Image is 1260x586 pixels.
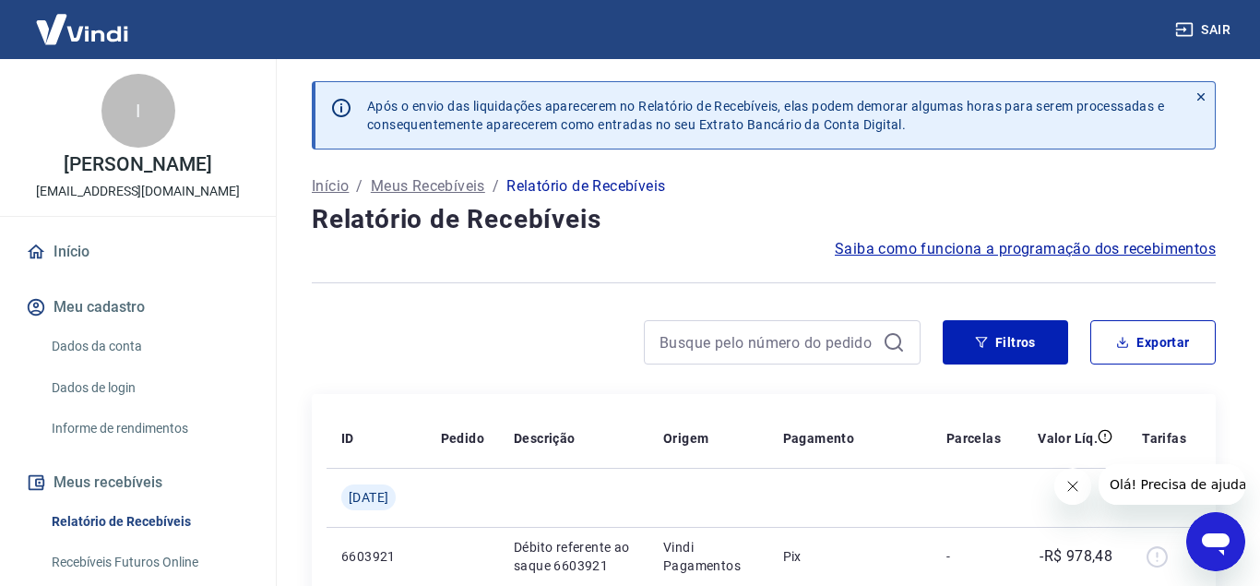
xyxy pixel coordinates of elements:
[22,462,254,503] button: Meus recebíveis
[946,429,1001,448] p: Parcelas
[341,429,354,448] p: ID
[1054,468,1091,505] iframe: Fechar mensagem
[835,238,1216,260] a: Saiba como funciona a programação dos recebimentos
[1040,545,1112,568] p: -R$ 978,48
[514,429,576,448] p: Descrição
[64,155,211,174] p: [PERSON_NAME]
[663,538,754,575] p: Vindi Pagamentos
[1090,320,1216,365] button: Exportar
[946,547,1001,566] p: -
[44,328,254,365] a: Dados da conta
[1186,512,1245,571] iframe: Botão para abrir a janela de mensagens
[1142,429,1186,448] p: Tarifas
[312,201,1216,238] h4: Relatório de Recebíveis
[312,175,349,197] a: Início
[663,429,708,448] p: Origem
[36,182,240,201] p: [EMAIL_ADDRESS][DOMAIN_NAME]
[514,538,634,575] p: Débito referente ao saque 6603921
[341,547,411,566] p: 6603921
[22,1,142,57] img: Vindi
[1038,429,1098,448] p: Valor Líq.
[44,503,254,541] a: Relatório de Recebíveis
[44,410,254,448] a: Informe de rendimentos
[1171,13,1238,47] button: Sair
[506,175,665,197] p: Relatório de Recebíveis
[493,175,499,197] p: /
[22,287,254,328] button: Meu cadastro
[22,232,254,272] a: Início
[943,320,1068,365] button: Filtros
[783,429,855,448] p: Pagamento
[349,488,388,507] span: [DATE]
[11,13,155,28] span: Olá! Precisa de ajuda?
[660,329,875,356] input: Busque pelo número do pedido
[371,175,485,197] a: Meus Recebíveis
[101,74,175,148] div: I
[783,547,917,566] p: Pix
[367,97,1164,134] p: Após o envio das liquidações aparecerem no Relatório de Recebíveis, elas podem demorar algumas ho...
[441,429,484,448] p: Pedido
[44,369,254,407] a: Dados de login
[44,544,254,581] a: Recebíveis Futuros Online
[356,175,363,197] p: /
[1099,464,1245,505] iframe: Mensagem da empresa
